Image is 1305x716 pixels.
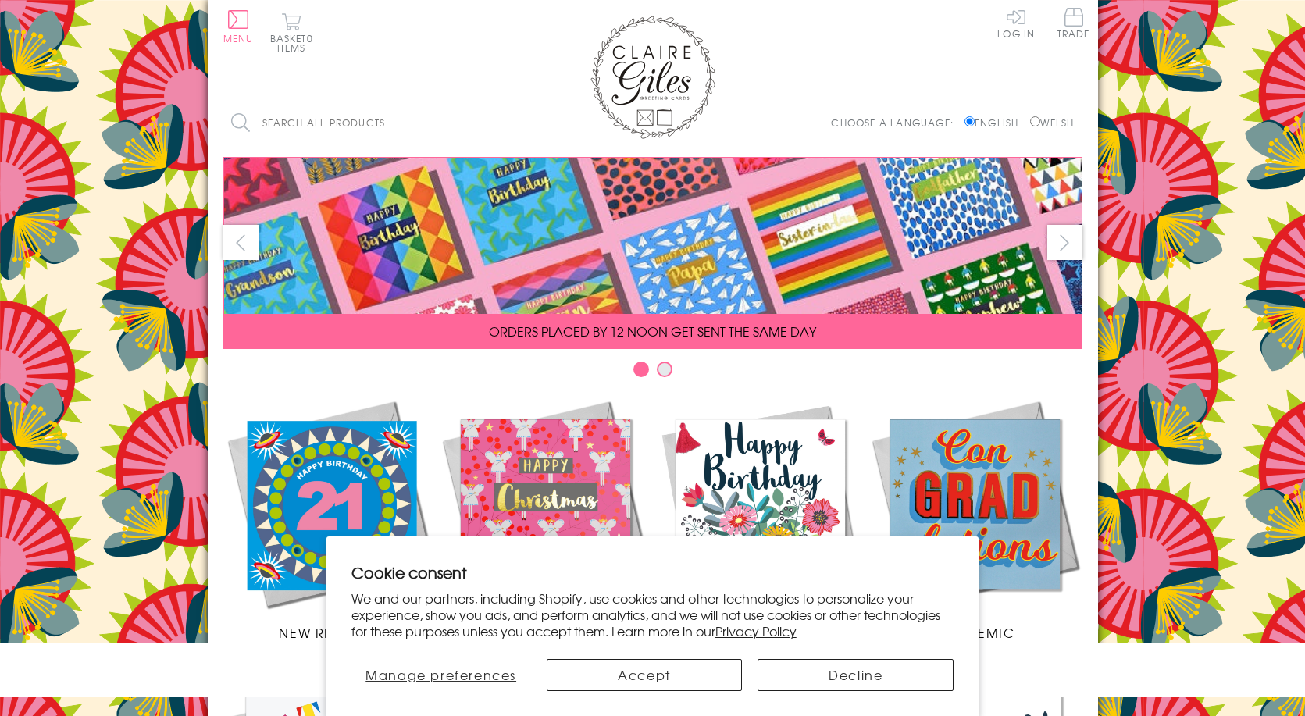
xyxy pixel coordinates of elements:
button: prev [223,225,259,260]
input: English [964,116,975,126]
input: Welsh [1030,116,1040,126]
a: Academic [868,397,1082,642]
input: Search [481,105,497,141]
span: New Releases [279,623,381,642]
h2: Cookie consent [351,561,954,583]
button: Basket0 items [270,12,313,52]
label: Welsh [1030,116,1075,130]
button: Manage preferences [351,659,531,691]
button: Carousel Page 2 [657,362,672,377]
p: Choose a language: [831,116,961,130]
button: Carousel Page 1 (Current Slide) [633,362,649,377]
button: Accept [547,659,743,691]
a: Trade [1057,8,1090,41]
span: Menu [223,31,254,45]
a: Privacy Policy [715,622,797,640]
button: Menu [223,10,254,43]
a: Christmas [438,397,653,642]
span: Manage preferences [365,665,516,684]
input: Search all products [223,105,497,141]
button: next [1047,225,1082,260]
a: Birthdays [653,397,868,642]
span: Trade [1057,8,1090,38]
span: 0 items [277,31,313,55]
img: Claire Giles Greetings Cards [590,16,715,139]
span: ORDERS PLACED BY 12 NOON GET SENT THE SAME DAY [489,322,816,340]
p: We and our partners, including Shopify, use cookies and other technologies to personalize your ex... [351,590,954,639]
label: English [964,116,1026,130]
div: Carousel Pagination [223,361,1082,385]
a: New Releases [223,397,438,642]
button: Decline [758,659,954,691]
a: Log In [997,8,1035,38]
